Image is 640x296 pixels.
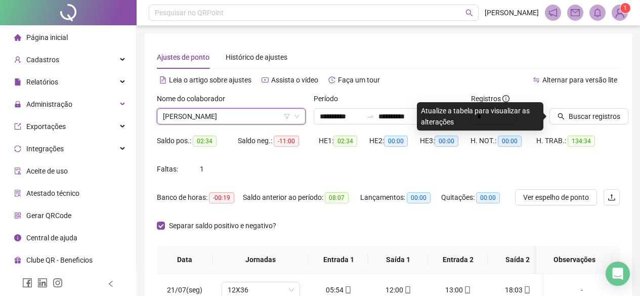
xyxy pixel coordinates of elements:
th: Entrada 1 [309,246,368,274]
span: 134:34 [568,136,595,147]
span: Faça um tour [338,76,380,84]
span: left [107,280,114,287]
div: Saldo pos.: [157,135,238,147]
span: youtube [262,76,269,83]
th: Jornadas [212,246,309,274]
span: 21/07(seg) [167,286,202,294]
th: Entrada 2 [428,246,488,274]
span: Atestado técnico [26,189,79,197]
span: lock [14,101,21,108]
label: Período [314,93,345,104]
span: FERNANDA ELLEN ALVES FERNANDES [163,109,300,124]
span: 00:00 [384,136,408,147]
span: sync [14,145,21,152]
span: instagram [53,278,63,288]
span: Integrações [26,145,64,153]
span: linkedin [37,278,48,288]
div: 13:00 [436,284,480,295]
span: Ver espelho de ponto [523,192,589,203]
span: to [366,112,374,120]
div: HE 1: [319,135,369,147]
span: 02:34 [333,136,357,147]
span: 1 [623,5,627,12]
span: upload [608,193,616,201]
span: 00:00 [476,192,500,203]
div: H. NOT.: [471,135,536,147]
span: Gerar QRCode [26,212,71,220]
span: mobile [344,286,352,293]
span: Observações [544,254,604,265]
span: export [14,123,21,130]
span: 00:00 [435,136,458,147]
span: Página inicial [26,33,68,41]
span: 1 [200,165,204,173]
span: user-add [14,56,21,63]
span: 02:34 [193,136,217,147]
span: notification [548,8,558,17]
span: qrcode [14,212,21,219]
sup: Atualize o seu contato no menu Meus Dados [620,3,630,13]
span: mobile [403,286,411,293]
span: search [558,113,565,120]
span: Aceite de uso [26,167,68,175]
div: Lançamentos: [360,192,441,203]
div: Atualize a tabela para visualizar as alterações [417,102,543,131]
div: HE 2: [369,135,420,147]
span: Alternar para versão lite [542,76,617,84]
span: info-circle [14,234,21,241]
span: search [465,9,473,17]
span: Assista o vídeo [271,76,318,84]
span: history [328,76,335,83]
span: Exportações [26,122,66,131]
div: Quitações: [441,192,512,203]
img: 91916 [612,5,627,20]
span: Buscar registros [569,111,620,122]
span: solution [14,190,21,197]
th: Observações [536,246,612,274]
span: 00:00 [407,192,431,203]
span: Administração [26,100,72,108]
span: home [14,34,21,41]
span: swap [533,76,540,83]
div: H. TRAB.: [536,135,607,147]
div: - [552,284,612,295]
th: Saída 1 [368,246,428,274]
span: mobile [463,286,471,293]
span: -00:19 [209,192,234,203]
div: 18:03 [496,284,539,295]
span: Clube QR - Beneficios [26,256,93,264]
span: down [294,113,300,119]
span: Separar saldo positivo e negativo? [165,220,280,231]
div: HE 3: [420,135,471,147]
th: Data [157,246,212,274]
span: Histórico de ajustes [226,53,287,61]
th: Saída 2 [488,246,547,274]
span: Ajustes de ponto [157,53,209,61]
span: 00:00 [498,136,522,147]
button: Ver espelho de ponto [515,189,597,205]
span: file [14,78,21,86]
span: mobile [523,286,531,293]
span: audit [14,167,21,175]
span: -11:00 [274,136,299,147]
span: 08:07 [325,192,349,203]
span: swap-right [366,112,374,120]
span: Cadastros [26,56,59,64]
span: bell [593,8,602,17]
div: 12:00 [376,284,420,295]
span: info-circle [502,95,509,102]
span: [PERSON_NAME] [485,7,539,18]
span: file-text [159,76,166,83]
span: Leia o artigo sobre ajustes [169,76,251,84]
div: Banco de horas: [157,192,243,203]
span: mail [571,8,580,17]
span: filter [284,113,290,119]
span: Relatórios [26,78,58,86]
button: Buscar registros [549,108,628,124]
span: facebook [22,278,32,288]
span: Registros [471,93,509,104]
div: 05:54 [317,284,360,295]
div: Saldo anterior ao período: [243,192,360,203]
label: Nome do colaborador [157,93,232,104]
div: Saldo neg.: [238,135,319,147]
